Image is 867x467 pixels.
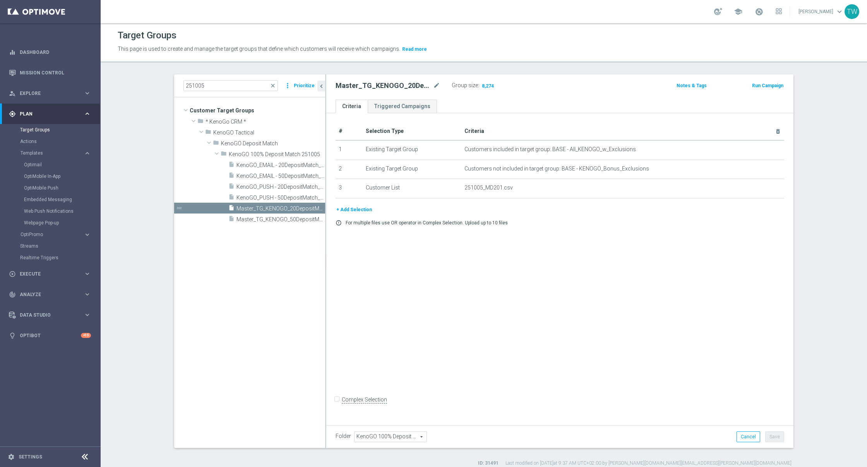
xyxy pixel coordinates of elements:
[228,194,235,203] i: insert_drive_file
[342,396,387,403] label: Complex Selection
[9,291,84,298] div: Analyze
[221,150,227,159] i: folder
[84,90,91,97] i: keyboard_arrow_right
[676,81,708,90] button: Notes & Tags
[20,255,81,261] a: Realtime Triggers
[9,333,91,339] button: lightbulb Optibot +10
[20,124,100,136] div: Target Groups
[84,231,91,238] i: keyboard_arrow_right
[236,216,325,223] span: Master_TG_KENOGO_50DepositMatch_251005
[9,312,91,318] button: Data Studio keyboard_arrow_right
[229,151,325,158] span: KenoGO 100% Deposit Match 251005
[270,83,276,89] span: close
[765,431,784,442] button: Save
[835,7,844,16] span: keyboard_arrow_down
[464,184,513,191] span: 251005_MD201.csv
[284,80,291,91] i: more_vert
[20,127,81,133] a: Target Groups
[9,110,16,117] i: gps_fixed
[81,333,91,338] div: +10
[478,82,479,89] label: :
[9,332,16,339] i: lightbulb
[9,49,16,56] i: equalizer
[24,182,100,194] div: OptiMobile Push
[221,140,325,147] span: KenoGO Deposit Match
[293,81,316,91] button: Prioritize
[84,270,91,277] i: keyboard_arrow_right
[21,232,76,237] span: OptiPromo
[24,171,100,182] div: OptiMobile In-App
[20,62,91,83] a: Mission Control
[20,136,100,147] div: Actions
[228,183,235,192] i: insert_drive_file
[24,220,81,226] a: Webpage Pop-up
[24,208,81,214] a: Web Push Notifications
[20,231,91,238] button: OptiPromo keyboard_arrow_right
[336,205,373,214] button: + Add Selection
[336,122,363,140] th: #
[9,42,91,62] div: Dashboard
[317,81,325,91] button: chevron_left
[24,205,100,217] div: Web Push Notifications
[24,194,100,205] div: Embedded Messaging
[9,62,91,83] div: Mission Control
[20,91,84,96] span: Explore
[24,159,100,171] div: Optimail
[9,325,91,346] div: Optibot
[9,110,84,117] div: Plan
[9,271,91,277] button: play_circle_outline Execute keyboard_arrow_right
[478,460,499,467] label: ID: 31491
[9,271,16,277] i: play_circle_outline
[20,240,100,252] div: Streams
[84,311,91,319] i: keyboard_arrow_right
[368,100,437,113] a: Triggered Campaigns
[363,160,461,179] td: Existing Target Group
[213,140,219,148] i: folder
[336,433,351,439] label: Folder
[206,119,325,125] span: * KenoGo CRM *
[20,150,91,156] button: Templates keyboard_arrow_right
[9,291,91,298] button: track_changes Analyze keyboard_arrow_right
[464,165,649,172] span: Customers not included in target group: BASE - KENOGO_Bonus_Exclusions
[197,118,204,127] i: folder
[20,325,81,346] a: Optibot
[84,291,91,298] i: keyboard_arrow_right
[798,6,845,17] a: [PERSON_NAME]keyboard_arrow_down
[20,252,100,264] div: Realtime Triggers
[318,83,325,90] i: chevron_left
[84,150,91,157] i: keyboard_arrow_right
[9,312,84,319] div: Data Studio
[20,42,91,62] a: Dashboard
[24,162,81,168] a: Optimail
[9,70,91,76] button: Mission Control
[8,453,15,460] i: settings
[183,80,278,91] input: Quick find group or folder
[363,179,461,198] td: Customer List
[20,292,84,297] span: Analyze
[228,161,235,170] i: insert_drive_file
[845,4,859,19] div: TW
[464,128,484,134] span: Criteria
[24,185,81,191] a: OptiMobile Push
[19,455,42,459] a: Settings
[118,46,400,52] span: This page is used to create and manage the target groups that define which customers will receive...
[236,173,325,179] span: KenoGO_EMAIL - 50DepositMatch_251005
[236,162,325,169] span: KenoGO_EMAIL - 20DepositMatch_251005
[20,313,84,317] span: Data Studio
[464,146,636,153] span: Customers included in target group: BASE - All_KENOGO_w_Exclusions
[9,90,91,97] button: person_search Explore keyboard_arrow_right
[205,129,211,138] i: folder
[336,220,342,226] i: error_outline
[346,220,508,226] p: For multiple files use OR operator in Complex Selection. Upload up to 10 files
[24,173,81,179] a: OptiMobile In-App
[336,100,368,113] a: Criteria
[433,81,440,90] i: mode_edit
[20,147,100,229] div: Templates
[9,90,16,97] i: person_search
[24,217,100,229] div: Webpage Pop-up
